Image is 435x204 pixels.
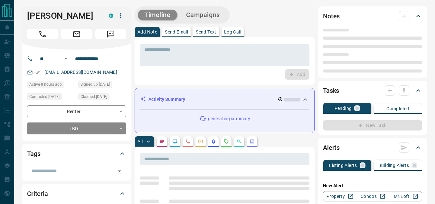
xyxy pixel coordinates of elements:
[27,149,40,159] h2: Tags
[27,29,58,39] span: Call
[137,139,143,144] p: All
[159,139,165,144] svg: Notes
[323,83,422,98] div: Tasks
[138,10,177,20] button: Timeline
[78,93,126,102] div: Wed Aug 13 2025
[323,191,356,201] a: Property
[44,70,117,75] a: [EMAIL_ADDRESS][DOMAIN_NAME]
[62,55,70,63] button: Open
[27,11,99,21] h1: [PERSON_NAME]
[80,81,110,88] span: Signed up [DATE]
[329,163,357,168] p: Listing Alerts
[165,30,188,34] p: Send Email
[35,70,40,75] svg: Email Verified
[224,139,229,144] svg: Requests
[61,29,92,39] span: Email
[27,122,126,134] div: TBD
[250,139,255,144] svg: Agent Actions
[29,81,62,88] span: Active 8 hours ago
[95,29,126,39] span: Message
[211,139,216,144] svg: Listing Alerts
[356,191,389,201] a: Condos
[185,139,190,144] svg: Calls
[323,8,422,24] div: Notes
[389,191,422,201] a: Mr.Loft
[196,30,216,34] p: Send Text
[27,81,75,90] div: Mon Aug 18 2025
[378,163,409,168] p: Building Alerts
[198,139,203,144] svg: Emails
[78,81,126,90] div: Sat Jul 26 2025
[323,85,339,96] h2: Tasks
[237,139,242,144] svg: Opportunities
[27,186,126,201] div: Criteria
[109,14,113,18] div: condos.ca
[386,106,409,111] p: Completed
[172,139,177,144] svg: Lead Browsing Activity
[323,140,422,155] div: Alerts
[27,146,126,161] div: Tags
[148,96,185,103] p: Activity Summary
[224,30,241,34] p: Log Call
[80,93,107,100] span: Claimed [DATE]
[27,93,75,102] div: Wed Aug 13 2025
[323,142,340,153] h2: Alerts
[27,105,126,117] div: Renter
[115,167,124,176] button: Open
[27,189,48,199] h2: Criteria
[140,93,309,105] div: Activity Summary
[180,10,226,20] button: Campaigns
[208,115,250,122] p: generating summary
[323,11,340,21] h2: Notes
[29,93,60,100] span: Contacted [DATE]
[335,106,352,111] p: Pending
[137,30,157,34] p: Add Note
[323,182,422,189] p: New Alert:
